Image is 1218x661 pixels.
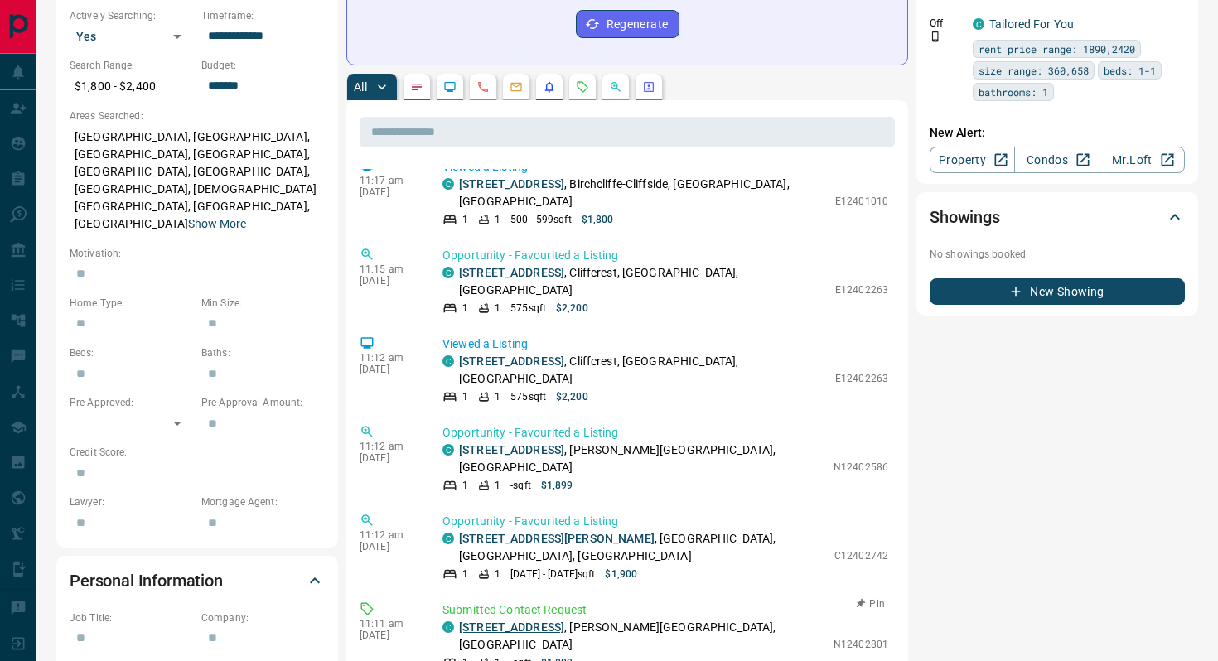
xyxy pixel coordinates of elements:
p: $1,900 [605,567,637,581]
a: [STREET_ADDRESS] [459,443,564,456]
svg: Requests [576,80,589,94]
p: Credit Score: [70,445,325,460]
p: 1 [495,567,500,581]
div: Showings [930,197,1185,237]
div: Yes [70,23,193,50]
p: E12402263 [835,282,888,297]
span: beds: 1-1 [1104,62,1156,79]
svg: Calls [476,80,490,94]
p: [GEOGRAPHIC_DATA], [GEOGRAPHIC_DATA], [GEOGRAPHIC_DATA], [GEOGRAPHIC_DATA], [GEOGRAPHIC_DATA], [G... [70,123,325,238]
p: N12402801 [834,637,888,652]
p: Job Title: [70,610,193,625]
p: $1,899 [541,478,573,493]
div: condos.ca [442,355,454,367]
button: Show More [188,215,246,233]
p: Budget: [201,58,325,73]
p: Baths: [201,345,325,360]
p: Opportunity - Favourited a Listing [442,513,888,530]
svg: Emails [510,80,523,94]
div: condos.ca [973,18,984,30]
p: 1 [495,389,500,404]
p: 11:17 am [360,175,418,186]
svg: Opportunities [609,80,622,94]
a: [STREET_ADDRESS] [459,266,564,279]
svg: Push Notification Only [930,31,941,42]
p: 11:12 am [360,529,418,541]
p: 500 - 599 sqft [510,212,571,227]
div: condos.ca [442,267,454,278]
p: Home Type: [70,296,193,311]
p: Opportunity - Favourited a Listing [442,424,888,441]
p: Company: [201,610,325,625]
p: E12401010 [835,194,888,209]
p: C12402742 [834,548,888,563]
p: 11:15 am [360,263,418,275]
span: size range: 360,658 [979,62,1089,79]
button: Regenerate [576,10,679,38]
p: 1 [462,567,468,581]
a: Property [930,147,1015,173]
p: Areas Searched: [70,109,325,123]
p: No showings booked [930,247,1185,262]
button: New Showing [930,278,1185,305]
svg: Lead Browsing Activity [443,80,457,94]
a: Mr.Loft [1100,147,1185,173]
p: Opportunity - Favourited a Listing [442,247,888,264]
p: Pre-Approved: [70,395,193,410]
p: Off [930,16,963,31]
p: Lawyer: [70,495,193,509]
a: Tailored For You [989,17,1074,31]
a: [STREET_ADDRESS][PERSON_NAME] [459,532,655,545]
p: , [PERSON_NAME][GEOGRAPHIC_DATA], [GEOGRAPHIC_DATA] [459,619,825,654]
p: [DATE] [360,630,418,641]
p: 1 [462,478,468,493]
p: 1 [495,301,500,316]
p: New Alert: [930,124,1185,142]
div: Personal Information [70,561,325,601]
a: [STREET_ADDRESS] [459,620,564,634]
p: Search Range: [70,58,193,73]
p: N12402586 [834,460,888,475]
p: 575 sqft [510,389,546,404]
p: $2,200 [556,301,588,316]
p: [DATE] [360,364,418,375]
p: Submitted Contact Request [442,601,888,619]
p: - sqft [510,478,531,493]
p: Viewed a Listing [442,335,888,353]
p: [DATE] [360,452,418,464]
p: [DATE] [360,541,418,552]
span: bathrooms: 1 [979,84,1048,100]
p: $2,200 [556,389,588,404]
p: $1,800 - $2,400 [70,73,193,100]
p: 1 [462,389,468,404]
p: 1 [495,212,500,227]
p: , Cliffcrest, [GEOGRAPHIC_DATA], [GEOGRAPHIC_DATA] [459,264,827,299]
a: Condos [1014,147,1100,173]
p: 1 [462,301,468,316]
div: condos.ca [442,533,454,544]
p: 575 sqft [510,301,546,316]
p: 11:12 am [360,352,418,364]
p: Timeframe: [201,8,325,23]
p: $1,800 [582,212,614,227]
p: [DATE] [360,186,418,198]
p: [DATE] [360,275,418,287]
p: [DATE] - [DATE] sqft [510,567,595,581]
div: condos.ca [442,178,454,190]
div: condos.ca [442,444,454,456]
p: Pre-Approval Amount: [201,395,325,410]
div: condos.ca [442,621,454,633]
p: , Cliffcrest, [GEOGRAPHIC_DATA], [GEOGRAPHIC_DATA] [459,353,827,388]
p: 11:11 am [360,618,418,630]
p: , [PERSON_NAME][GEOGRAPHIC_DATA], [GEOGRAPHIC_DATA] [459,441,825,476]
p: Min Size: [201,296,325,311]
svg: Notes [410,80,423,94]
svg: Agent Actions [642,80,655,94]
button: Pin [847,596,895,611]
p: 1 [462,212,468,227]
p: , [GEOGRAPHIC_DATA], [GEOGRAPHIC_DATA], [GEOGRAPHIC_DATA] [459,530,826,565]
a: [STREET_ADDRESS] [459,355,564,368]
a: [STREET_ADDRESS] [459,177,564,191]
h2: Showings [930,204,1000,230]
p: 1 [495,478,500,493]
